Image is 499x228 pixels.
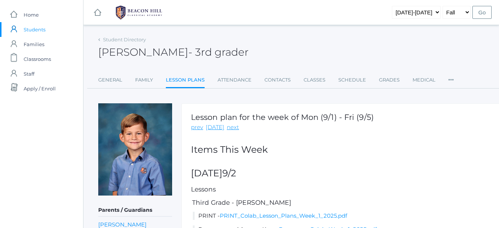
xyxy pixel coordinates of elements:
[24,22,45,37] span: Students
[227,123,239,132] a: next
[222,167,236,179] span: 9/2
[191,113,374,121] h1: Lesson plan for the week of Mon (9/1) - Fri (9/5)
[98,103,172,196] img: Dustin Laubacher
[304,73,325,87] a: Classes
[98,204,172,217] h5: Parents / Guardians
[220,212,347,219] a: PRINT_Colab_Lesson_Plans_Week_1_2025.pdf
[24,7,39,22] span: Home
[24,81,56,96] span: Apply / Enroll
[103,37,146,42] a: Student Directory
[98,46,249,58] h2: [PERSON_NAME]
[111,3,167,22] img: BHCALogos-05-308ed15e86a5a0abce9b8dd61676a3503ac9727e845dece92d48e8588c001991.png
[264,73,291,87] a: Contacts
[191,123,203,132] a: prev
[472,6,492,19] input: Go
[24,52,51,66] span: Classrooms
[24,37,44,52] span: Families
[135,73,153,87] a: Family
[166,73,205,89] a: Lesson Plans
[413,73,435,87] a: Medical
[206,123,224,132] a: [DATE]
[98,73,122,87] a: General
[338,73,366,87] a: Schedule
[188,46,249,58] span: - 3rd grader
[218,73,252,87] a: Attendance
[24,66,34,81] span: Staff
[379,73,400,87] a: Grades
